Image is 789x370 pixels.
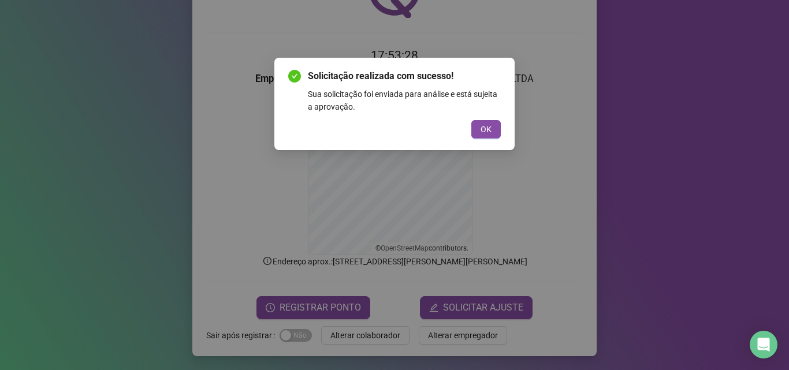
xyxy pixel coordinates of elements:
button: OK [471,120,501,139]
div: Open Intercom Messenger [750,331,777,358]
span: Solicitação realizada com sucesso! [308,69,501,83]
div: Sua solicitação foi enviada para análise e está sujeita a aprovação. [308,88,501,113]
span: OK [481,123,492,136]
span: check-circle [288,70,301,83]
